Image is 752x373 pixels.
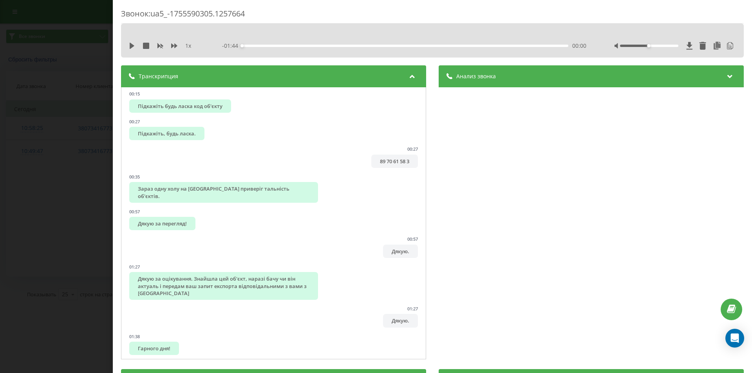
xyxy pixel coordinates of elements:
[129,127,204,140] div: Підкажіть, будь ласка.
[222,42,242,50] span: - 01:44
[383,314,418,327] div: Дякую.
[383,245,418,258] div: Дякую.
[129,342,179,355] div: Гарного дня!
[456,72,496,80] span: Анализ звонка
[121,8,744,23] div: Звонок : ua5_-1755590305.1257664
[129,91,140,97] div: 00:15
[240,44,244,47] div: Accessibility label
[129,182,318,202] div: Зараз одну холу на [GEOGRAPHIC_DATA] приверіг тальність об'єктів.
[725,329,744,348] div: Open Intercom Messenger
[407,306,418,312] div: 01:27
[129,119,140,124] div: 00:27
[407,146,418,152] div: 00:27
[371,155,418,168] div: 89 70 61 58 3
[139,72,178,80] span: Транскрипция
[129,264,140,270] div: 01:27
[185,42,191,50] span: 1 x
[129,99,231,113] div: Підкажіть будь ласка код об'єкту
[129,174,140,180] div: 00:35
[407,236,418,242] div: 00:57
[129,217,195,230] div: Дякую за перегляд!
[129,272,318,300] div: Дякую за оцікування. Знайшла цей об'єкт, наразі бачу чи він актуаль і передам ваш запит експорта ...
[572,42,586,50] span: 00:00
[129,333,140,339] div: 01:38
[647,44,650,47] div: Accessibility label
[129,209,140,214] div: 00:57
